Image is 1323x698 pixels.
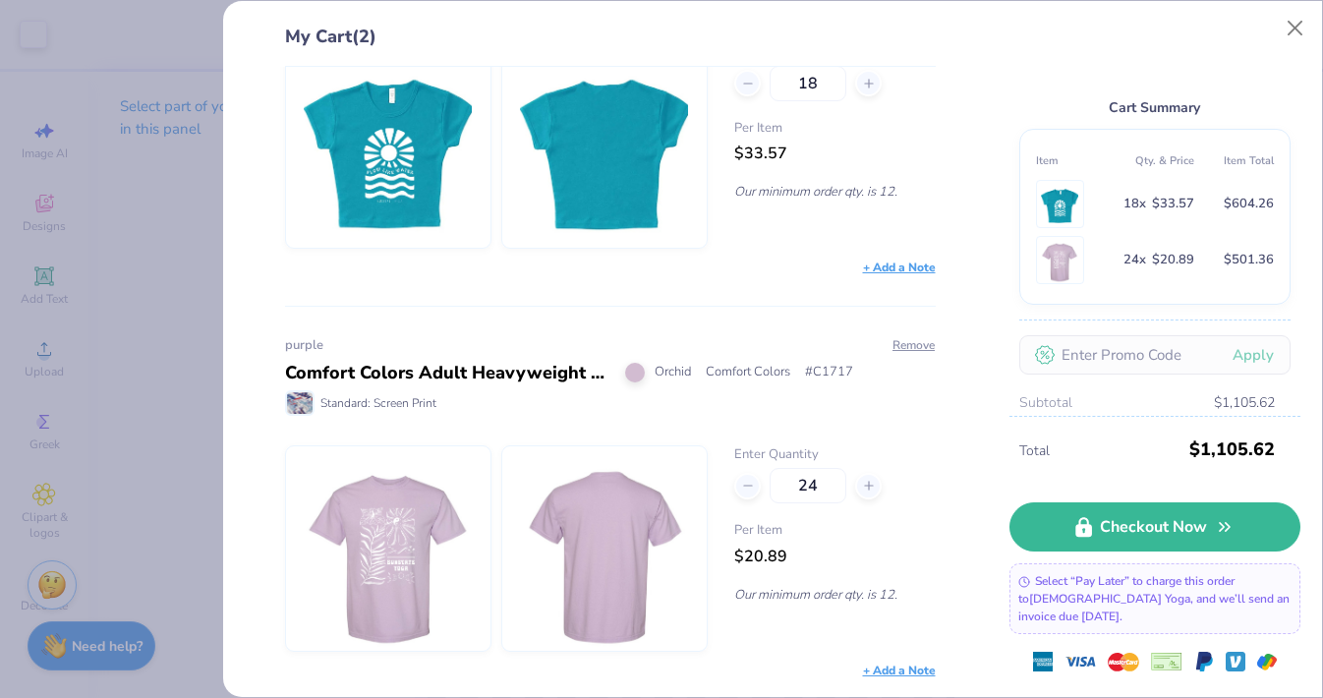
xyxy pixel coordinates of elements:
span: Total [1019,440,1183,462]
img: Los Angeles Apparel 43035 [1041,181,1079,227]
div: purple [285,336,936,356]
span: 24 x [1123,249,1146,271]
div: Cart Summary [1019,96,1291,119]
img: Comfort Colors C1717 [1041,237,1079,283]
span: $20.89 [734,546,787,567]
img: cheque [1151,652,1182,671]
img: Standard: Screen Print [287,392,313,414]
th: Qty. & Price [1115,145,1194,176]
span: Per Item [734,521,935,541]
div: Select “Pay Later” to charge this order to [DEMOGRAPHIC_DATA] Yoga , and we’ll send an invoice du... [1009,563,1300,634]
input: Enter Promo Code [1019,335,1291,375]
span: $33.57 [734,143,787,164]
img: express [1033,652,1053,671]
span: $501.36 [1224,249,1274,271]
input: – – [770,468,846,503]
th: Item Total [1194,145,1274,176]
p: Our minimum order qty. is 12. [734,183,935,201]
img: Comfort Colors C1717 [520,446,689,651]
img: Paypal [1194,652,1214,671]
span: Per Item [734,119,935,139]
span: 18 x [1123,193,1146,215]
input: – – [770,66,846,101]
img: Comfort Colors C1717 [304,446,473,651]
span: Subtotal [1019,392,1072,414]
div: + Add a Note [863,662,936,679]
span: Comfort Colors [706,363,790,382]
button: Remove [892,336,936,354]
span: $20.89 [1152,249,1194,271]
div: My Cart (2) [285,24,936,67]
img: master-card [1108,646,1139,677]
label: Enter Quantity [734,445,935,465]
div: Comfort Colors Adult Heavyweight T-Shirt [285,360,610,386]
span: $33.57 [1152,193,1194,215]
th: Item [1036,145,1116,176]
p: Our minimum order qty. is 12. [734,586,935,604]
div: + Add a Note [863,259,936,276]
img: Los Angeles Apparel 43035 [520,43,689,248]
img: Venmo [1226,652,1245,671]
span: $1,105.62 [1189,432,1275,467]
span: $1,105.62 [1214,392,1275,414]
img: visa [1064,646,1096,677]
span: Orchid [655,363,691,382]
span: # C1717 [805,363,853,382]
img: GPay [1257,652,1277,671]
button: Close [1277,10,1314,47]
span: $604.26 [1224,193,1274,215]
span: Standard: Screen Print [320,394,436,412]
a: Checkout Now [1009,502,1300,552]
img: Los Angeles Apparel 43035 [304,43,473,248]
